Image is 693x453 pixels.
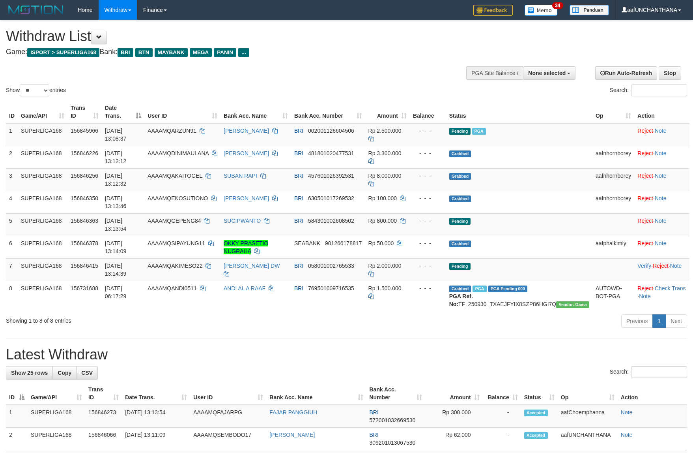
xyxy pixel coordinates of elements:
[148,240,205,246] span: AAAAMQSIPAYUNG11
[6,314,283,325] div: Showing 1 to 8 of 8 entries
[76,366,98,380] a: CSV
[446,101,592,123] th: Status
[28,405,85,428] td: SUPERLIGA168
[413,149,443,157] div: - - -
[71,240,98,246] span: 156846378
[6,48,454,56] h4: Game: Bank:
[294,128,303,134] span: BRI
[610,85,687,96] label: Search:
[269,432,315,438] a: [PERSON_NAME]
[71,263,98,269] span: 156846415
[6,405,28,428] td: 1
[631,366,687,378] input: Search:
[524,432,548,439] span: Accepted
[637,263,651,269] a: Verify
[370,432,379,438] span: BRI
[105,173,127,187] span: [DATE] 13:12:32
[224,263,280,269] a: [PERSON_NAME] DW
[148,128,196,134] span: AAAAMQARZUN91
[610,366,687,378] label: Search:
[521,382,558,405] th: Status: activate to sort column ascending
[592,191,634,213] td: aafnhornborey
[368,195,397,201] span: Rp 100.000
[637,240,653,246] a: Reject
[294,285,303,291] span: BRI
[18,168,67,191] td: SUPERLIGA168
[308,173,354,179] span: Copy 457601026392531 to clipboard
[224,285,265,291] a: ANDI AL A RAAF
[294,150,303,156] span: BRI
[18,281,67,311] td: SUPERLIGA168
[148,263,202,269] span: AAAAMQAKIMESO22
[308,218,354,224] span: Copy 584301002608502 to clipboard
[634,236,689,258] td: ·
[365,101,410,123] th: Amount: activate to sort column ascending
[466,66,523,80] div: PGA Site Balance /
[413,172,443,180] div: - - -
[190,428,266,450] td: AAAAMQSEMBODO17
[524,410,548,416] span: Accepted
[653,263,669,269] a: Reject
[592,146,634,168] td: aafnhornborey
[291,101,365,123] th: Bank Acc. Number: activate to sort column ascending
[105,240,127,254] span: [DATE] 13:14:09
[308,150,354,156] span: Copy 481801020477531 to clipboard
[102,101,145,123] th: Date Trans.: activate to sort column descending
[665,314,687,328] a: Next
[67,101,102,123] th: Trans ID: activate to sort column ascending
[190,382,266,405] th: User ID: activate to sort column ascending
[6,28,454,44] h1: Withdraw List
[18,191,67,213] td: SUPERLIGA168
[488,286,528,292] span: PGA Pending
[449,218,471,225] span: Pending
[148,285,197,291] span: AAAAMQANDI0511
[368,150,402,156] span: Rp 3.300.000
[592,281,634,311] td: AUTOWD-BOT-PGA
[655,240,667,246] a: Note
[6,366,53,380] a: Show 25 rows
[190,48,212,57] span: MEGA
[122,428,190,450] td: [DATE] 13:11:09
[6,347,687,363] h1: Latest Withdraw
[634,101,689,123] th: Action
[6,101,18,123] th: ID
[637,173,653,179] a: Reject
[308,285,354,291] span: Copy 769501009716535 to clipboard
[366,382,425,405] th: Bank Acc. Number: activate to sort column ascending
[325,240,362,246] span: Copy 901266178817 to clipboard
[425,405,483,428] td: Rp 300,000
[294,263,303,269] span: BRI
[122,382,190,405] th: Date Trans.: activate to sort column ascending
[634,123,689,146] td: ·
[71,195,98,201] span: 156846350
[6,236,18,258] td: 6
[634,168,689,191] td: ·
[655,195,667,201] a: Note
[71,128,98,134] span: 156845966
[483,428,521,450] td: -
[144,101,220,123] th: User ID: activate to sort column ascending
[6,428,28,450] td: 2
[81,370,93,376] span: CSV
[637,285,653,291] a: Reject
[523,66,575,80] button: None selected
[118,48,133,57] span: BRI
[449,150,471,157] span: Grabbed
[473,5,513,16] img: Feedback.jpg
[224,128,269,134] a: [PERSON_NAME]
[238,48,249,57] span: ...
[449,128,471,135] span: Pending
[18,258,67,281] td: SUPERLIGA168
[634,258,689,281] td: · ·
[6,146,18,168] td: 2
[637,218,653,224] a: Reject
[413,217,443,225] div: - - -
[592,168,634,191] td: aafnhornborey
[6,382,28,405] th: ID: activate to sort column descending
[20,85,49,96] select: Showentries
[155,48,188,57] span: MAYBANK
[368,218,397,224] span: Rp 800.000
[472,128,486,135] span: Marked by aafheankoy
[413,284,443,292] div: - - -
[410,101,446,123] th: Balance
